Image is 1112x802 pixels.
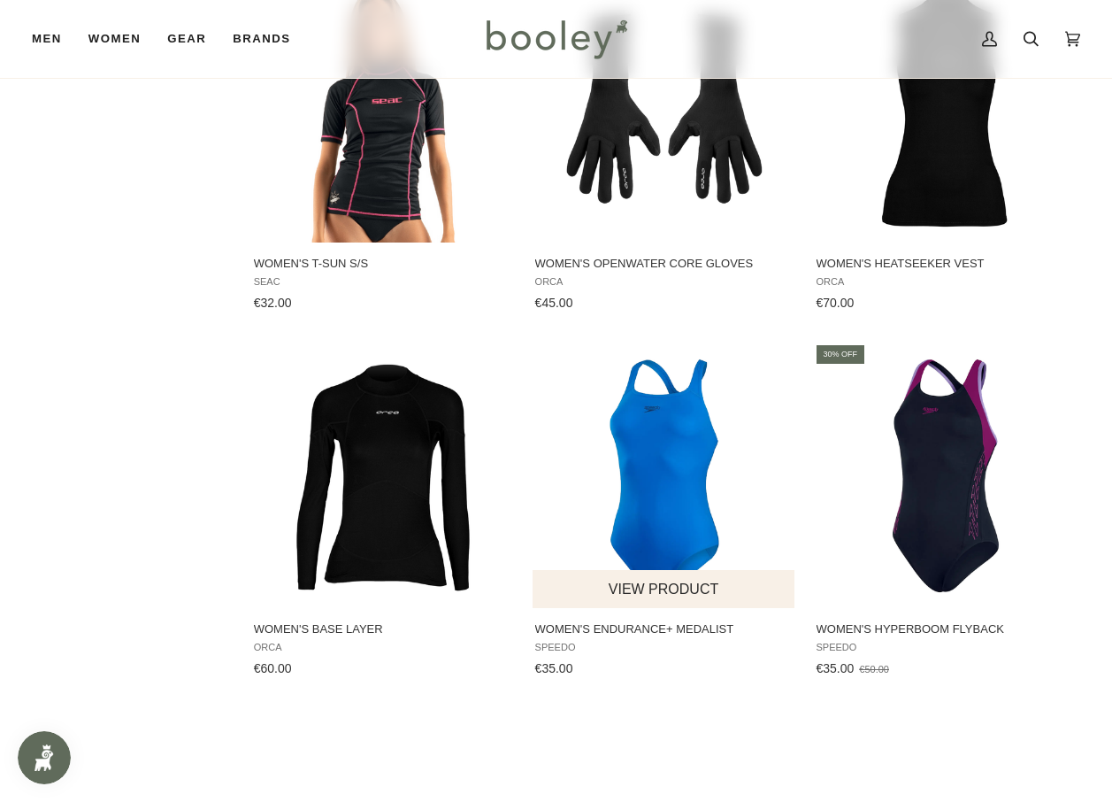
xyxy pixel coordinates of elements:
[535,276,794,288] span: Orca
[817,621,1076,637] span: Women's HyperBoom Flyback
[859,664,889,675] span: €50.00
[254,621,513,637] span: Women's Base Layer
[533,343,797,682] a: Women's Endurance+ Medalist
[817,296,855,310] span: €70.00
[251,343,516,682] a: Women's Base Layer
[817,256,1076,272] span: Women's Heatseeker Vest
[254,642,513,653] span: Orca
[254,276,513,288] span: Seac
[32,30,62,48] span: Men
[533,343,797,607] img: Speedo Women's Eco Endurance+ Medalist Blue - Booley Galway
[167,30,206,48] span: Gear
[535,256,794,272] span: Women's Openwater Core Gloves
[817,661,855,675] span: €35.00
[535,642,794,653] span: Speedo
[817,642,1076,653] span: Speedo
[535,296,573,310] span: €45.00
[18,731,71,784] iframe: Button to open loyalty program pop-up
[251,343,516,607] img: Orca Men's Base Layer Black - Booley Galway
[814,343,1078,607] img: Speedo Women's HyperBoom Flyback Navy / Purple - Booley Galway
[233,30,290,48] span: Brands
[535,661,573,675] span: €35.00
[254,256,513,272] span: Women's T-Sun S/S
[817,345,865,364] div: 30% off
[88,30,141,48] span: Women
[533,570,795,608] button: View product
[254,661,292,675] span: €60.00
[814,343,1078,682] a: Women's HyperBoom Flyback
[535,621,794,637] span: Women's Endurance+ Medalist
[479,13,633,65] img: Booley
[817,276,1076,288] span: Orca
[254,296,292,310] span: €32.00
